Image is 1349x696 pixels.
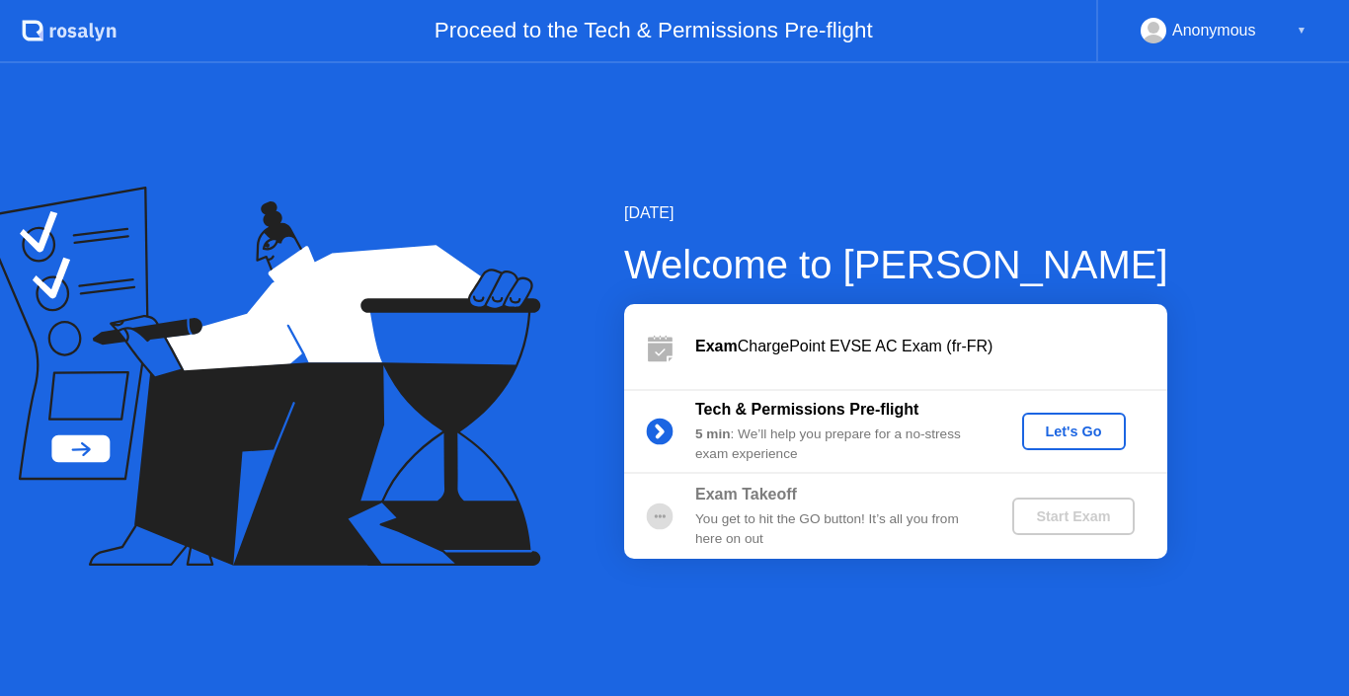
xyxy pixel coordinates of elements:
[695,401,918,418] b: Tech & Permissions Pre-flight
[1297,18,1307,43] div: ▼
[695,338,738,354] b: Exam
[1022,413,1126,450] button: Let's Go
[695,509,980,550] div: You get to hit the GO button! It’s all you from here on out
[1020,508,1126,524] div: Start Exam
[695,335,1167,358] div: ChargePoint EVSE AC Exam (fr-FR)
[1172,18,1256,43] div: Anonymous
[624,201,1168,225] div: [DATE]
[695,426,731,441] b: 5 min
[1012,498,1134,535] button: Start Exam
[695,425,980,465] div: : We’ll help you prepare for a no-stress exam experience
[695,486,797,503] b: Exam Takeoff
[624,235,1168,294] div: Welcome to [PERSON_NAME]
[1030,424,1118,439] div: Let's Go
